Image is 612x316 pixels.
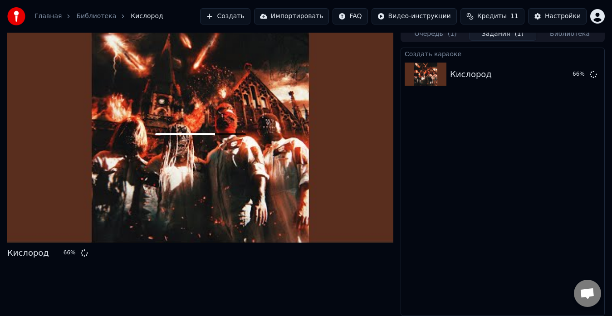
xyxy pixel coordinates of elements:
[76,12,116,21] a: Библиотека
[536,28,603,41] button: Библиотека
[7,247,49,259] div: Кислород
[131,12,163,21] span: Кислород
[450,68,492,81] div: Кислород
[7,7,25,25] img: youka
[200,8,250,24] button: Создать
[469,28,536,41] button: Задания
[333,8,367,24] button: FAQ
[64,249,77,257] div: 66 %
[528,8,587,24] button: Настройки
[460,8,524,24] button: Кредиты11
[254,8,329,24] button: Импортировать
[448,29,457,39] span: ( 1 )
[514,29,524,39] span: ( 1 )
[510,12,519,21] span: 11
[545,12,581,21] div: Настройки
[34,12,163,21] nav: breadcrumb
[402,28,469,41] button: Очередь
[34,12,62,21] a: Главная
[477,12,507,21] span: Кредиты
[372,8,457,24] button: Видео-инструкции
[573,71,586,78] div: 66 %
[574,280,601,307] a: Открытый чат
[401,48,604,59] div: Создать караоке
